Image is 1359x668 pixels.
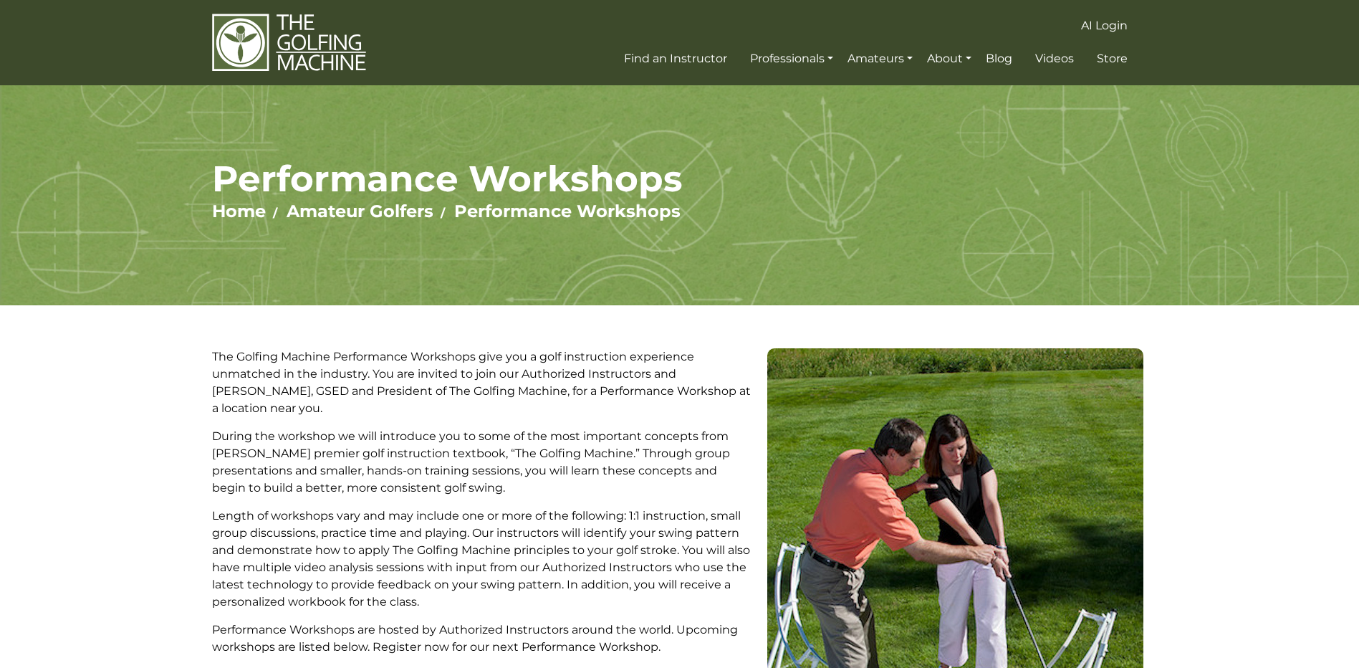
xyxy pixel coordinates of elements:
span: Blog [986,52,1012,65]
a: Home [212,201,266,221]
h1: Performance Workshops [212,157,1147,201]
p: During the workshop we will introduce you to some of the most important concepts from [PERSON_NAM... [212,428,753,497]
a: Videos [1032,46,1077,72]
a: Amateur Golfers [287,201,433,221]
span: Store [1097,52,1128,65]
a: AI Login [1077,13,1131,39]
a: Performance Workshops [454,201,681,221]
a: Find an Instructor [620,46,731,72]
p: Performance Workshops are hosted by Authorized Instructors around the world. Upcoming workshops a... [212,621,753,656]
a: About [923,46,975,72]
a: Store [1093,46,1131,72]
span: AI Login [1081,19,1128,32]
a: Blog [982,46,1016,72]
img: The Golfing Machine [212,13,366,72]
p: Length of workshops vary and may include one or more of the following: 1:1 instruction, small gro... [212,507,753,611]
span: Find an Instructor [624,52,727,65]
span: Videos [1035,52,1074,65]
p: The Golfing Machine Performance Workshops give you a golf instruction experience unmatched in the... [212,348,753,417]
a: Professionals [746,46,837,72]
a: Amateurs [844,46,916,72]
